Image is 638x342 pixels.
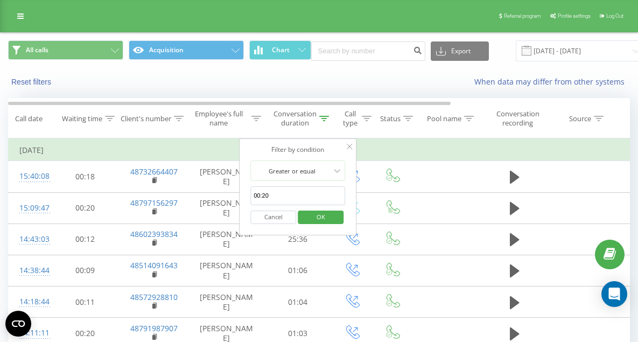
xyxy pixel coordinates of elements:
td: 00:11 [52,287,119,318]
div: 14:18:44 [19,291,41,312]
td: [PERSON_NAME] [189,287,264,318]
span: OK [306,208,336,225]
span: Log Out [606,13,623,19]
span: All calls [26,46,48,54]
div: Status [380,114,401,123]
div: Client's number [121,114,171,123]
td: [PERSON_NAME] [189,255,264,286]
input: Search by number [311,41,425,61]
td: 00:12 [52,224,119,255]
span: Chart [272,46,290,54]
span: Profile settings [558,13,591,19]
button: Open CMP widget [5,311,31,337]
td: 01:06 [264,255,332,286]
button: Cancel [250,211,296,224]
div: 15:40:08 [19,166,41,187]
div: Call date [15,114,43,123]
a: 48797156297 [130,198,178,208]
td: 25:36 [264,224,332,255]
div: Source [569,114,591,123]
div: Conversation duration [274,109,317,128]
button: Acquisition [129,40,244,60]
a: 48572928810 [130,292,178,302]
div: Filter by condition [250,144,345,155]
input: 00:00 [250,186,345,205]
button: All calls [8,40,123,60]
td: [PERSON_NAME] [189,224,264,255]
div: Call type [341,109,359,128]
td: 01:04 [264,287,332,318]
td: 00:09 [52,255,119,286]
button: Chart [249,40,311,60]
a: 48514091643 [130,260,178,270]
td: [PERSON_NAME] [189,192,264,224]
div: Waiting time [62,114,102,123]
div: 15:09:47 [19,198,41,219]
button: Export [431,41,489,61]
a: 48791987907 [130,323,178,333]
button: OK [298,211,343,224]
td: [PERSON_NAME] [189,161,264,192]
div: Open Intercom Messenger [601,281,627,307]
button: Reset filters [8,77,57,87]
div: Conversation recording [492,109,544,128]
div: Pool name [427,114,461,123]
div: 14:43:03 [19,229,41,250]
td: 00:20 [52,192,119,224]
span: Referral program [504,13,541,19]
a: When data may differ from other systems [474,76,630,87]
a: 48732664407 [130,166,178,177]
td: 00:18 [52,161,119,192]
a: 48602393834 [130,229,178,239]
div: 14:38:44 [19,260,41,281]
div: Employee's full name [189,109,249,128]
